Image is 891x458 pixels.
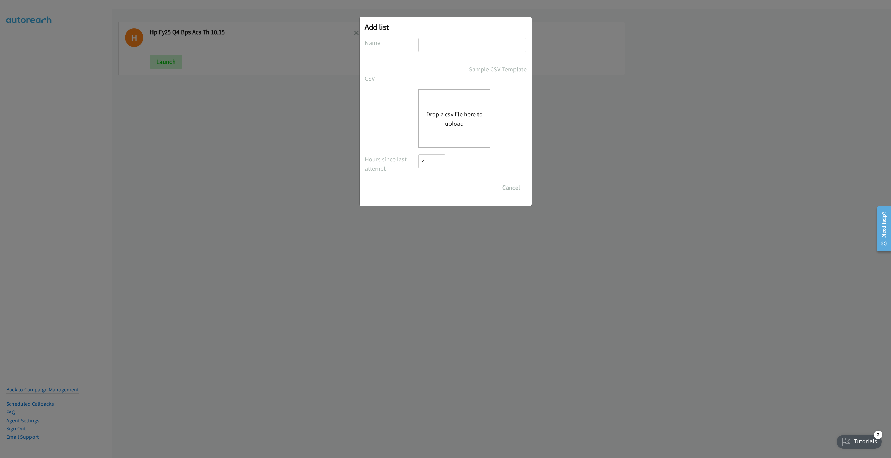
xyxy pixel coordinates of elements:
[426,109,483,128] button: Drop a csv file here to upload
[365,74,419,83] label: CSV
[833,428,886,453] iframe: Checklist
[365,22,527,32] h2: Add list
[365,154,419,173] label: Hours since last attempt
[496,181,527,194] button: Cancel
[469,65,527,74] a: Sample CSV Template
[871,201,891,256] iframe: Resource Center
[365,38,419,47] label: Name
